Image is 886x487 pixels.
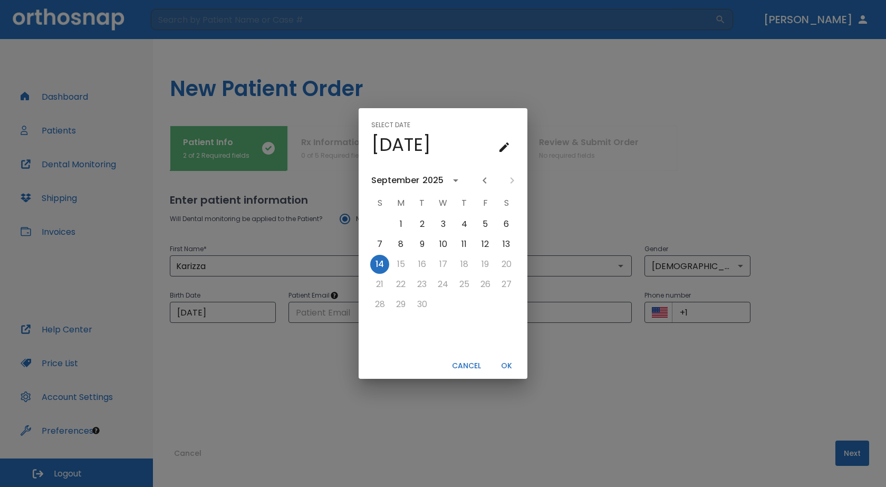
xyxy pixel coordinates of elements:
button: Previous month [476,171,494,189]
span: S [370,193,389,214]
button: calendar view is open, switch to year view [447,171,465,189]
button: Sep 8, 2025 [391,235,410,254]
button: Sep 9, 2025 [412,235,431,254]
span: M [391,193,410,214]
button: Sep 4, 2025 [455,215,474,234]
button: OK [489,357,523,375]
span: T [412,193,431,214]
button: Sep 1, 2025 [391,215,410,234]
button: Sep 12, 2025 [476,235,495,254]
button: Sep 7, 2025 [370,235,389,254]
button: Sep 5, 2025 [476,215,495,234]
button: Sep 10, 2025 [434,235,452,254]
div: 2025 [422,174,444,187]
span: W [434,193,452,214]
span: S [497,193,516,214]
h4: [DATE] [371,133,431,156]
span: T [455,193,474,214]
span: Select date [371,117,410,133]
div: September [371,174,419,187]
button: Sep 11, 2025 [455,235,474,254]
button: Sep 14, 2025 [370,255,389,274]
button: Sep 3, 2025 [434,215,452,234]
button: Sep 13, 2025 [497,235,516,254]
button: Sep 6, 2025 [497,215,516,234]
button: calendar view is open, go to text input view [494,137,515,158]
span: F [476,193,495,214]
button: Sep 2, 2025 [412,215,431,234]
button: Cancel [448,357,485,375]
